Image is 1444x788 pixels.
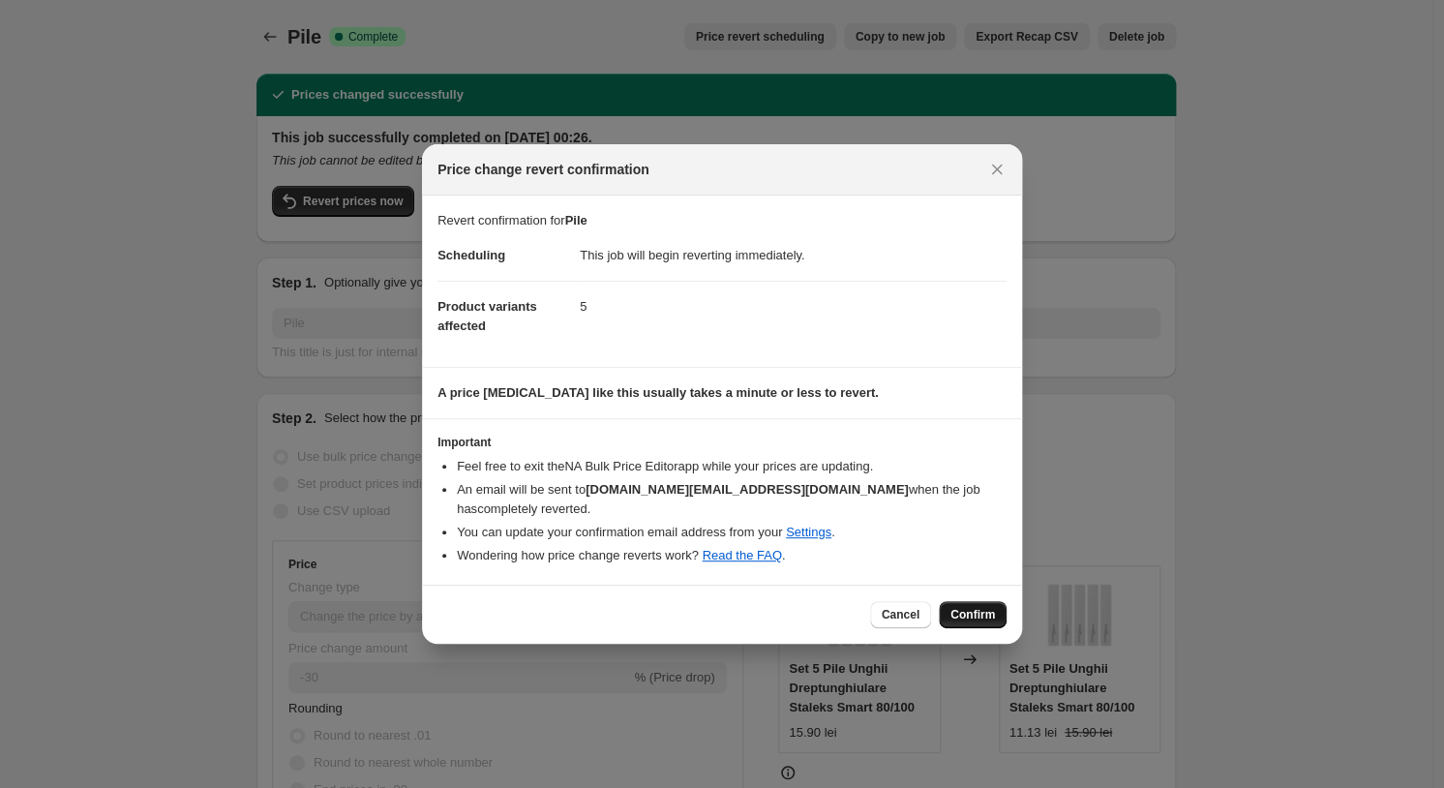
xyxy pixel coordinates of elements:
[870,601,931,628] button: Cancel
[983,156,1010,183] button: Close
[580,230,1007,281] dd: This job will begin reverting immediately.
[437,385,879,400] b: A price [MEDICAL_DATA] like this usually takes a minute or less to revert.
[939,601,1007,628] button: Confirm
[702,548,781,562] a: Read the FAQ
[457,457,1007,476] li: Feel free to exit the NA Bulk Price Editor app while your prices are updating.
[950,607,995,622] span: Confirm
[580,281,1007,332] dd: 5
[437,211,1007,230] p: Revert confirmation for
[882,607,919,622] span: Cancel
[437,299,537,333] span: Product variants affected
[457,480,1007,519] li: An email will be sent to when the job has completely reverted .
[437,248,505,262] span: Scheduling
[786,525,831,539] a: Settings
[565,213,587,227] b: Pile
[457,523,1007,542] li: You can update your confirmation email address from your .
[437,435,1007,450] h3: Important
[586,482,909,497] b: [DOMAIN_NAME][EMAIL_ADDRESS][DOMAIN_NAME]
[457,546,1007,565] li: Wondering how price change reverts work? .
[437,160,649,179] span: Price change revert confirmation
